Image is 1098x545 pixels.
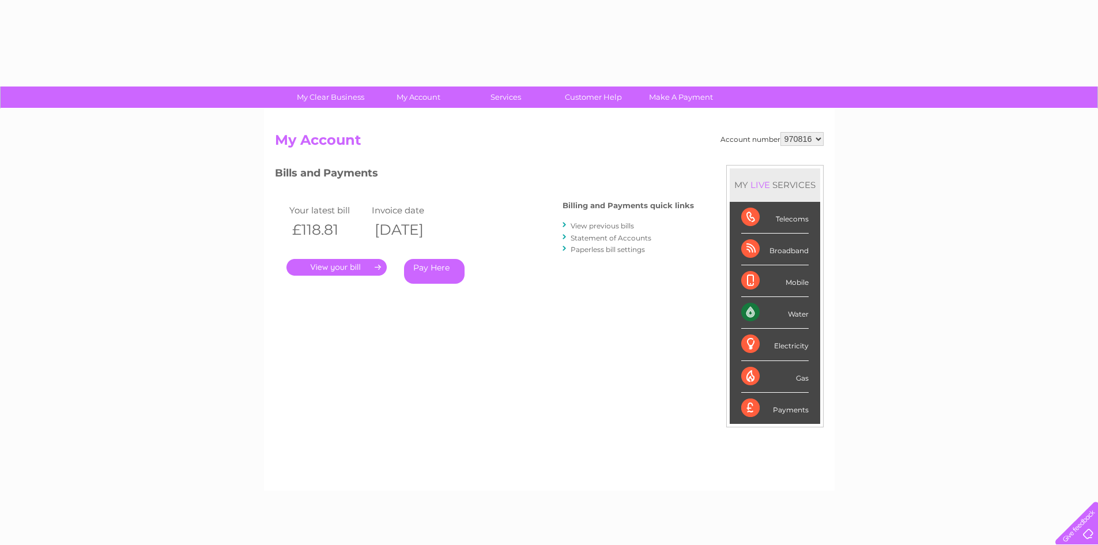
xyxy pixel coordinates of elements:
[741,265,809,297] div: Mobile
[546,87,641,108] a: Customer Help
[369,202,452,218] td: Invoice date
[571,221,634,230] a: View previous bills
[458,87,553,108] a: Services
[720,132,824,146] div: Account number
[741,202,809,234] div: Telecoms
[741,329,809,360] div: Electricity
[404,259,465,284] a: Pay Here
[286,202,369,218] td: Your latest bill
[571,234,651,242] a: Statement of Accounts
[286,218,369,242] th: £118.81
[741,234,809,265] div: Broadband
[283,87,378,108] a: My Clear Business
[563,201,694,210] h4: Billing and Payments quick links
[369,218,452,242] th: [DATE]
[371,87,466,108] a: My Account
[741,361,809,393] div: Gas
[286,259,387,276] a: .
[571,245,645,254] a: Paperless bill settings
[275,132,824,154] h2: My Account
[741,297,809,329] div: Water
[741,393,809,424] div: Payments
[748,179,772,190] div: LIVE
[275,165,694,185] h3: Bills and Payments
[730,168,820,201] div: MY SERVICES
[633,87,729,108] a: Make A Payment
